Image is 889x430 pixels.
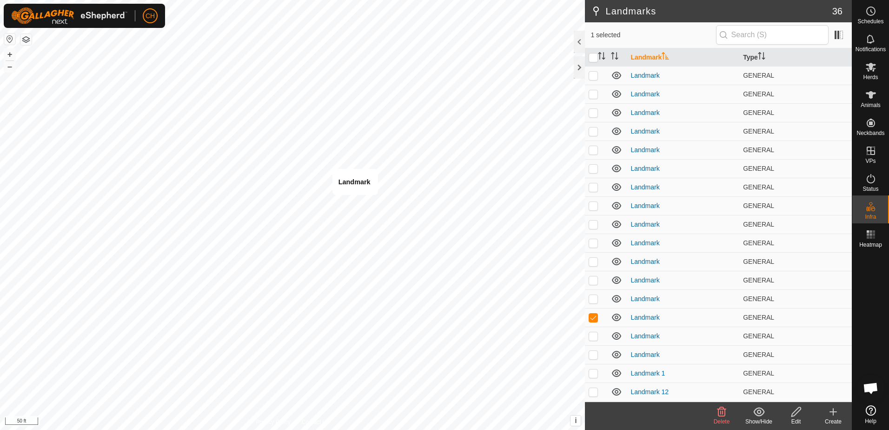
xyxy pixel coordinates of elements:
span: Help [865,418,876,424]
a: Landmark [630,183,659,191]
span: GENERAL [743,90,774,98]
input: Search (S) [716,25,829,45]
button: – [4,61,15,72]
span: Notifications [856,47,886,52]
th: Type [739,48,852,67]
span: GENERAL [743,351,774,358]
span: Animals [861,102,881,108]
span: GENERAL [743,239,774,247]
span: GENERAL [743,370,774,377]
a: Landmark [630,109,659,116]
button: Reset Map [4,34,15,45]
span: Herds [863,74,878,80]
div: Create [815,417,852,426]
a: Privacy Policy [256,418,291,426]
a: Contact Us [302,418,329,426]
a: Landmark [630,351,659,358]
a: Landmark [630,295,659,302]
a: Landmark [630,276,659,284]
a: Landmark [630,90,659,98]
div: Landmark [338,176,371,188]
span: VPs [865,158,876,164]
a: Landmark [630,202,659,209]
button: Map Layers [20,34,32,45]
span: GENERAL [743,221,774,228]
a: Landmark 12 [630,388,669,396]
a: Landmark [630,128,659,135]
span: 1 selected [590,30,716,40]
span: GENERAL [743,258,774,265]
span: Heatmap [859,242,882,248]
a: Landmark [630,165,659,172]
span: GENERAL [743,388,774,396]
span: GENERAL [743,109,774,116]
span: Schedules [857,19,883,24]
span: Infra [865,214,876,220]
span: GENERAL [743,202,774,209]
a: Landmark [630,332,659,340]
span: 36 [832,4,843,18]
p-sorticon: Activate to sort [611,54,618,61]
span: Status [862,186,878,192]
a: Landmark [630,314,659,321]
a: Landmark [630,146,659,154]
button: + [4,49,15,60]
a: Help [852,402,889,428]
span: GENERAL [743,314,774,321]
p-sorticon: Activate to sort [598,54,605,61]
span: Neckbands [856,130,884,136]
span: GENERAL [743,165,774,172]
span: GENERAL [743,183,774,191]
span: GENERAL [743,146,774,154]
img: Gallagher Logo [11,7,127,24]
span: GENERAL [743,332,774,340]
p-sorticon: Activate to sort [758,54,765,61]
span: i [575,417,577,424]
span: GENERAL [743,72,774,79]
a: Landmark [630,258,659,265]
button: i [571,416,581,426]
th: Landmark [627,48,739,67]
span: GENERAL [743,276,774,284]
p-sorticon: Activate to sort [662,54,669,61]
span: Delete [714,418,730,425]
a: Landmark [630,72,659,79]
span: GENERAL [743,295,774,302]
a: Landmark 1 [630,370,665,377]
div: Edit [777,417,815,426]
h2: Landmarks [590,6,832,17]
div: Show/Hide [740,417,777,426]
span: CH [146,11,155,21]
div: Open chat [857,374,885,402]
a: Landmark [630,239,659,247]
a: Landmark [630,221,659,228]
span: GENERAL [743,128,774,135]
